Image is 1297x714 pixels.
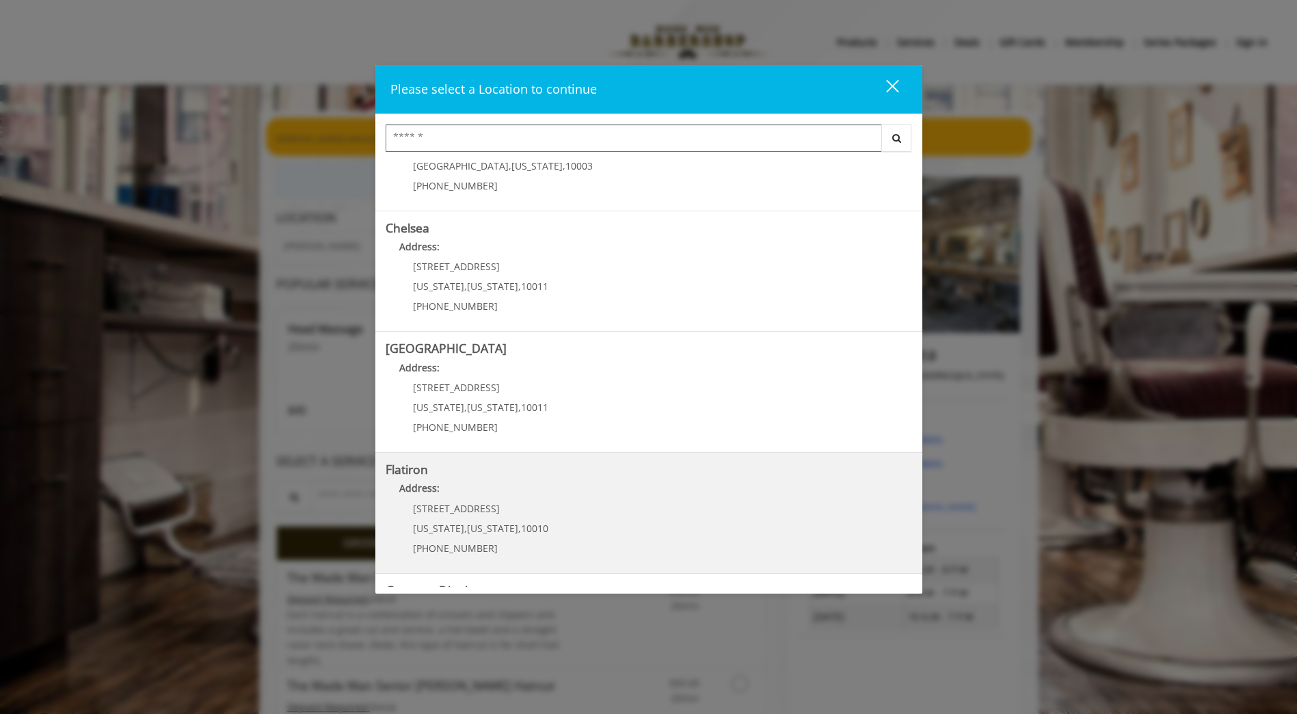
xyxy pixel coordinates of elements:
[464,280,467,293] span: ,
[509,159,511,172] span: ,
[518,280,521,293] span: ,
[464,401,467,414] span: ,
[413,159,509,172] span: [GEOGRAPHIC_DATA]
[467,280,518,293] span: [US_STATE]
[413,280,464,293] span: [US_STATE]
[870,79,898,99] div: close dialog
[386,340,507,356] b: [GEOGRAPHIC_DATA]
[518,401,521,414] span: ,
[399,481,440,494] b: Address:
[521,280,548,293] span: 10011
[889,133,905,143] i: Search button
[413,381,500,394] span: [STREET_ADDRESS]
[413,260,500,273] span: [STREET_ADDRESS]
[521,401,548,414] span: 10011
[386,124,882,152] input: Search Center
[413,542,498,555] span: [PHONE_NUMBER]
[518,522,521,535] span: ,
[861,75,907,103] button: close dialog
[413,300,498,313] span: [PHONE_NUMBER]
[521,522,548,535] span: 10010
[399,361,440,374] b: Address:
[511,159,563,172] span: [US_STATE]
[467,401,518,414] span: [US_STATE]
[413,421,498,434] span: [PHONE_NUMBER]
[563,159,565,172] span: ,
[390,81,597,97] span: Please select a Location to continue
[413,401,464,414] span: [US_STATE]
[413,502,500,515] span: [STREET_ADDRESS]
[386,124,912,159] div: Center Select
[565,159,593,172] span: 10003
[467,522,518,535] span: [US_STATE]
[386,582,477,598] b: Garment District
[386,461,428,477] b: Flatiron
[413,179,498,192] span: [PHONE_NUMBER]
[413,522,464,535] span: [US_STATE]
[386,220,429,236] b: Chelsea
[464,522,467,535] span: ,
[399,240,440,253] b: Address:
